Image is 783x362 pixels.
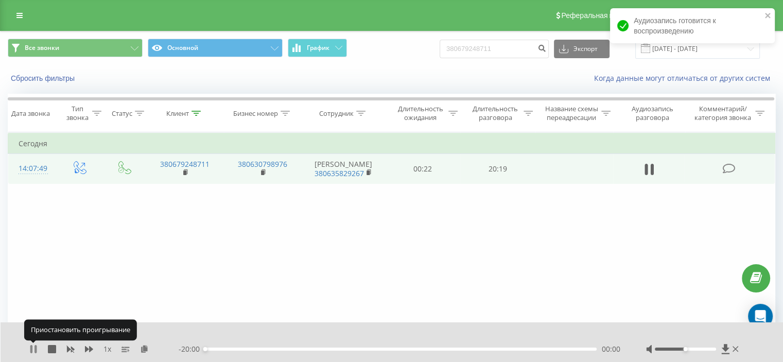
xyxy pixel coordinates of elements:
[602,344,620,354] span: 00:00
[469,105,521,122] div: Длительность разговора
[112,109,132,118] div: Статус
[166,109,189,118] div: Клиент
[315,168,364,178] a: 380635829267
[25,44,59,52] span: Все звонки
[386,154,460,184] td: 00:22
[11,109,50,118] div: Дата звонка
[65,105,89,122] div: Тип звонка
[440,40,549,58] input: Поиск по номеру
[683,347,687,351] div: Accessibility label
[103,344,111,354] span: 1 x
[748,304,773,329] div: Open Intercom Messenger
[319,109,354,118] div: Сотрудник
[148,39,283,57] button: Основной
[19,159,46,179] div: 14:07:49
[554,40,610,58] button: Экспорт
[610,8,775,43] div: Аудиозапись готовится к воспроизведению
[288,39,347,57] button: График
[764,11,772,21] button: close
[307,44,329,51] span: График
[233,109,278,118] div: Бизнес номер
[545,105,599,122] div: Название схемы переадресации
[395,105,446,122] div: Длительность ожидания
[8,39,143,57] button: Все звонки
[302,154,386,184] td: [PERSON_NAME]
[238,159,287,169] a: 380630798976
[622,105,683,122] div: Аудиозапись разговора
[561,11,646,20] span: Реферальная программа
[24,320,137,340] div: Приостановить проигрывание
[179,344,205,354] span: - 20:00
[594,73,775,83] a: Когда данные могут отличаться от других систем
[8,133,775,154] td: Сегодня
[8,74,80,83] button: Сбросить фильтры
[203,347,207,351] div: Accessibility label
[460,154,535,184] td: 20:19
[160,159,210,169] a: 380679248711
[692,105,753,122] div: Комментарий/категория звонка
